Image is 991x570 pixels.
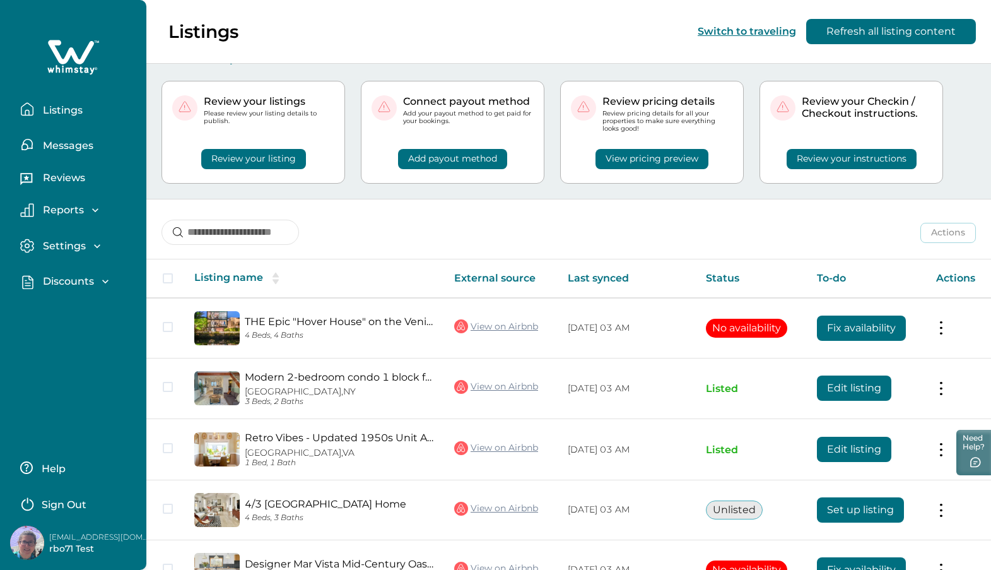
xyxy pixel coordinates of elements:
p: [DATE] 03 AM [568,444,686,456]
button: Add payout method [398,149,507,169]
a: Designer Mar Vista Mid-Century Oasis with Pool 4BR [245,558,434,570]
th: Listing name [184,259,444,298]
th: Last synced [558,259,696,298]
img: propertyImage_4/3 West LA Modern Bungalow Home [194,493,240,527]
p: [DATE] 03 AM [568,322,686,335]
p: 4 Beds, 3 Baths [245,513,434,523]
button: Refresh all listing content [806,19,976,44]
p: Add your payout method to get paid for your bookings. [403,110,534,125]
p: [EMAIL_ADDRESS][DOMAIN_NAME] [49,531,150,543]
button: Messages [20,132,136,157]
a: View on Airbnb [454,501,538,517]
a: 4/3 [GEOGRAPHIC_DATA] Home [245,498,434,510]
button: Edit listing [817,437,891,462]
button: Settings [20,239,136,253]
a: THE Epic "Hover House" on the Venice Beach Canals [245,316,434,328]
a: View on Airbnb [454,440,538,456]
p: Connect payout method [403,95,534,108]
a: View on Airbnb [454,318,538,335]
p: Please review your listing details to publish. [204,110,334,125]
p: [GEOGRAPHIC_DATA], VA [245,448,434,458]
button: Edit listing [817,376,891,401]
p: Listings [168,21,238,42]
th: To-do [807,259,926,298]
img: propertyImage_Retro Vibes - Updated 1950s Unit A/C Parking [194,432,240,466]
p: Settings [39,240,86,252]
p: Help [38,463,66,475]
button: Reviews [20,167,136,193]
button: Set up listing [817,497,904,523]
button: Reports [20,203,136,217]
button: Help [20,455,132,480]
button: Discounts [20,275,136,289]
p: 1 Bed, 1 Bath [245,458,434,468]
p: [GEOGRAPHIC_DATA], NY [245,386,434,397]
button: Review your listing [201,149,306,169]
p: Review your listings [204,95,334,108]
button: Sign Out [20,490,132,516]
p: Discounts [39,275,94,288]
button: Fix availability [817,316,906,341]
img: propertyImage_Modern 2-bedroom condo 1 block from Venice beach [194,371,240,405]
p: Review your Checkin / Checkout instructions. [802,95,932,120]
p: Review pricing details [602,95,733,108]
button: Switch to traveling [698,25,796,37]
button: Unlisted [706,501,763,520]
button: sorting [263,272,288,285]
button: Actions [920,223,976,243]
th: External source [444,259,558,298]
button: Review your instructions [787,149,917,169]
a: Retro Vibes - Updated 1950s Unit A/C Parking [245,432,434,444]
p: Sign Out [42,499,86,511]
p: Listings [39,104,83,117]
p: 3 Beds, 2 Baths [245,397,434,407]
button: View pricing preview [595,149,708,169]
p: Reports [39,204,84,217]
p: Reviews [39,172,85,184]
a: Modern 2-bedroom condo 1 block from [GEOGRAPHIC_DATA] [245,371,434,383]
p: [DATE] 03 AM [568,504,686,516]
img: propertyImage_THE Epic "Hover House" on the Venice Beach Canals [194,311,240,345]
th: Actions [926,259,991,298]
p: Listed [706,444,797,456]
a: View on Airbnb [454,379,538,395]
button: Listings [20,97,136,122]
img: Whimstay Host [10,526,44,560]
p: 4 Beds, 4 Baths [245,331,434,340]
p: Listed [706,383,797,395]
th: Status [696,259,807,298]
button: No availability [706,319,787,338]
p: Review pricing details for all your properties to make sure everything looks good! [602,110,733,133]
p: Messages [39,140,93,152]
p: [DATE] 03 AM [568,383,686,395]
p: rbo71 Test [49,543,150,555]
